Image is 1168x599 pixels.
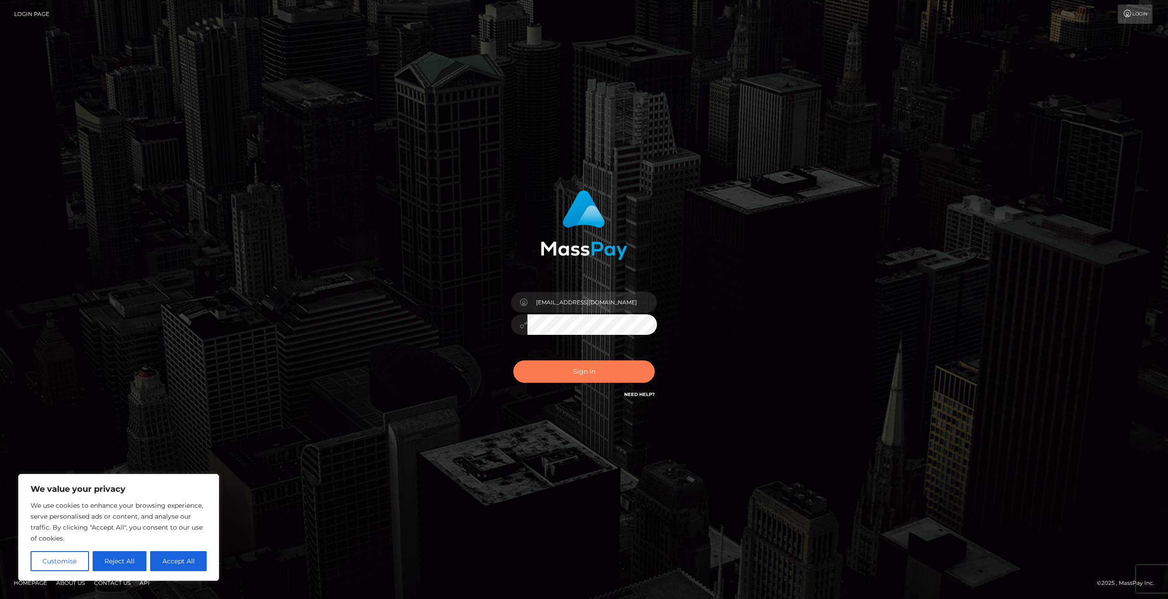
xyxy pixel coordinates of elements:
[541,190,627,260] img: MassPay Login
[136,576,153,590] a: API
[1097,578,1161,588] div: © 2025 , MassPay Inc.
[90,576,134,590] a: Contact Us
[513,360,655,383] button: Sign in
[150,551,207,571] button: Accept All
[52,576,89,590] a: About Us
[31,484,207,495] p: We value your privacy
[14,5,49,24] a: Login Page
[624,391,655,397] a: Need Help?
[31,500,207,544] p: We use cookies to enhance your browsing experience, serve personalised ads or content, and analys...
[527,292,657,313] input: Username...
[18,474,219,581] div: We value your privacy
[10,576,51,590] a: Homepage
[31,551,89,571] button: Customise
[93,551,147,571] button: Reject All
[1118,5,1152,24] a: Login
